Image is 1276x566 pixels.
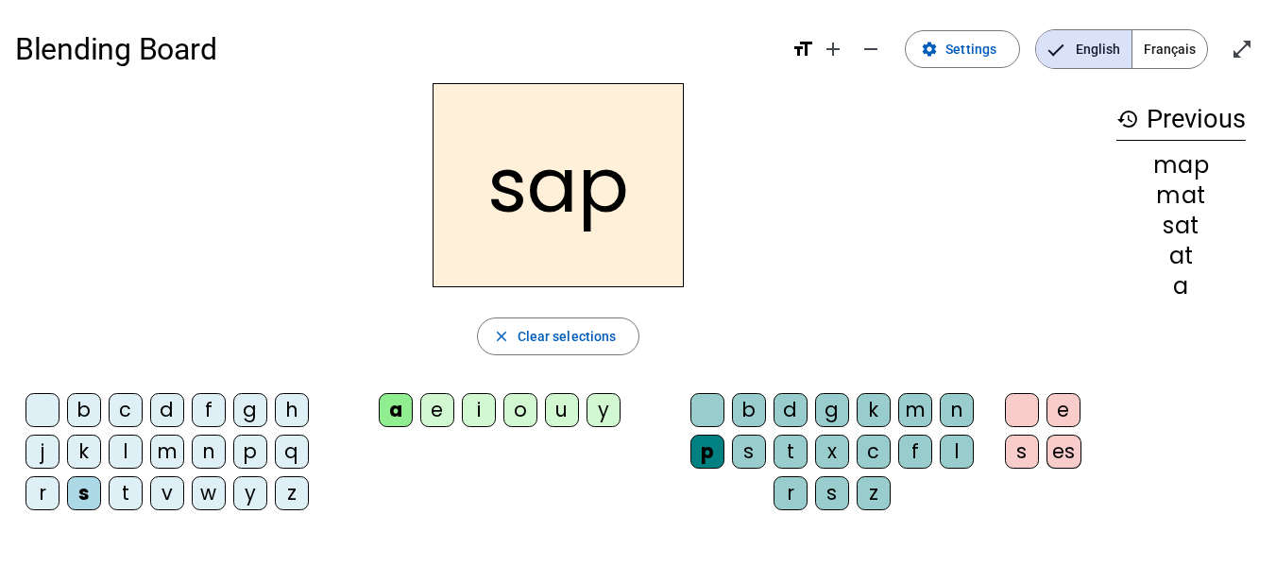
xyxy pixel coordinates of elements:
div: f [898,435,932,469]
div: n [192,435,226,469]
span: Settings [945,38,996,60]
div: p [233,435,267,469]
div: map [1116,154,1246,177]
div: b [732,393,766,427]
mat-button-toggle-group: Language selection [1035,29,1208,69]
div: s [815,476,849,510]
div: t [109,476,143,510]
div: es [1046,435,1081,469]
div: x [815,435,849,469]
div: c [857,435,891,469]
div: a [1116,275,1246,298]
div: s [732,435,766,469]
div: l [109,435,143,469]
div: s [1005,435,1039,469]
div: r [26,476,60,510]
button: Decrease font size [852,30,890,68]
div: n [940,393,974,427]
div: c [109,393,143,427]
div: mat [1116,184,1246,207]
mat-icon: close [493,328,510,345]
div: p [690,435,724,469]
div: i [462,393,496,427]
h1: Blending Board [15,19,776,79]
mat-icon: history [1116,108,1139,130]
mat-icon: settings [921,41,938,58]
div: y [233,476,267,510]
div: d [150,393,184,427]
mat-icon: remove [859,38,882,60]
div: d [774,393,808,427]
mat-icon: format_size [791,38,814,60]
div: t [774,435,808,469]
div: s [67,476,101,510]
div: a [379,393,413,427]
div: v [150,476,184,510]
div: f [192,393,226,427]
div: r [774,476,808,510]
mat-icon: open_in_full [1231,38,1253,60]
div: b [67,393,101,427]
div: at [1116,245,1246,267]
div: e [420,393,454,427]
button: Increase font size [814,30,852,68]
h2: sap [433,83,684,287]
div: k [67,435,101,469]
div: h [275,393,309,427]
mat-icon: add [822,38,844,60]
div: sat [1116,214,1246,237]
div: l [940,435,974,469]
h3: Previous [1116,98,1246,141]
div: k [857,393,891,427]
div: z [857,476,891,510]
button: Clear selections [477,317,640,355]
div: w [192,476,226,510]
div: o [503,393,537,427]
button: Enter full screen [1223,30,1261,68]
div: e [1046,393,1080,427]
div: m [898,393,932,427]
div: y [587,393,621,427]
span: English [1036,30,1131,68]
div: z [275,476,309,510]
div: q [275,435,309,469]
span: Clear selections [518,325,617,348]
span: Français [1132,30,1207,68]
button: Settings [905,30,1020,68]
div: g [815,393,849,427]
div: j [26,435,60,469]
div: u [545,393,579,427]
div: g [233,393,267,427]
div: m [150,435,184,469]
